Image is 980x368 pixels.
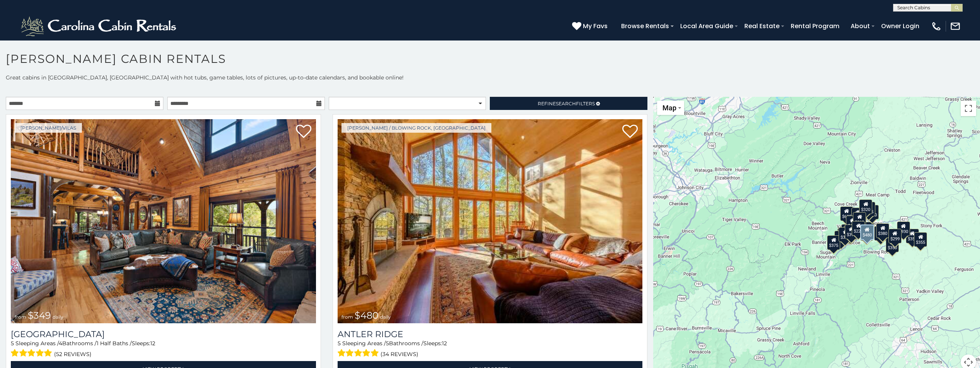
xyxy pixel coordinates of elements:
[386,340,389,347] span: 5
[572,21,610,31] a: My Favs
[950,21,961,32] img: mail-regular-white.png
[622,124,638,140] a: Add to favorites
[380,314,391,320] span: daily
[11,340,14,347] span: 5
[338,340,341,347] span: 5
[859,199,872,214] div: $320
[662,104,676,112] span: Map
[583,21,608,31] span: My Favs
[338,329,643,339] a: Antler Ridge
[11,119,316,323] a: Diamond Creek Lodge from $349 daily
[355,310,379,321] span: $480
[11,329,316,339] a: [GEOGRAPHIC_DATA]
[11,329,316,339] h3: Diamond Creek Lodge
[741,19,783,33] a: Real Estate
[931,21,942,32] img: phone-regular-white.png
[846,216,859,230] div: $410
[556,101,576,106] span: Search
[906,229,919,243] div: $355
[657,101,684,115] button: Change map style
[860,225,874,240] div: $480
[851,208,865,222] div: $565
[380,349,418,359] span: (34 reviews)
[15,314,26,320] span: from
[861,222,874,236] div: $395
[961,101,976,116] button: Toggle fullscreen view
[442,340,447,347] span: 12
[886,238,899,252] div: $350
[676,19,737,33] a: Local Area Guide
[897,221,910,236] div: $930
[839,227,852,242] div: $325
[538,101,595,106] span: Refine Filters
[11,119,316,323] img: Diamond Creek Lodge
[840,206,853,221] div: $635
[490,97,647,110] a: RefineSearchFilters
[338,339,643,359] div: Sleeping Areas / Bathrooms / Sleeps:
[150,340,155,347] span: 12
[28,310,51,321] span: $349
[53,314,63,320] span: daily
[844,226,857,240] div: $485
[787,19,843,33] a: Rental Program
[847,19,874,33] a: About
[888,229,902,243] div: $299
[876,223,889,238] div: $380
[11,339,316,359] div: Sleeping Areas / Bathrooms / Sleeps:
[841,224,854,239] div: $400
[845,225,858,239] div: $395
[19,15,180,38] img: White-1-2.png
[853,212,866,227] div: $210
[97,340,132,347] span: 1 Half Baths /
[834,231,848,245] div: $330
[827,235,841,250] div: $375
[341,314,353,320] span: from
[338,119,643,323] img: Antler Ridge
[877,19,923,33] a: Owner Login
[341,123,491,133] a: [PERSON_NAME] / Blowing Rock, [GEOGRAPHIC_DATA]
[338,119,643,323] a: Antler Ridge from $480 daily
[296,124,311,140] a: Add to favorites
[59,340,62,347] span: 4
[54,349,92,359] span: (52 reviews)
[914,232,927,247] div: $355
[15,123,82,133] a: [PERSON_NAME]/Vilas
[617,19,673,33] a: Browse Rentals
[852,221,865,236] div: $225
[875,226,888,241] div: $695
